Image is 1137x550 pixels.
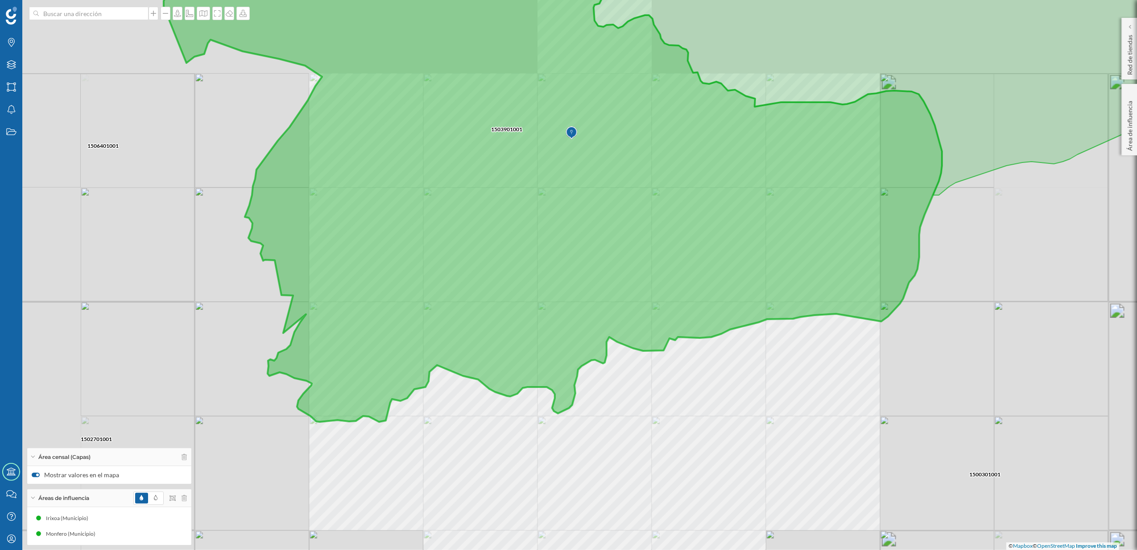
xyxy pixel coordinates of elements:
[46,514,93,523] div: Irixoa (Municipio)
[6,7,17,25] img: Geoblink Logo
[1037,542,1075,549] a: OpenStreetMap
[1006,542,1119,550] div: © ©
[1125,97,1134,151] p: Área de influencia
[566,124,577,142] img: Marker
[46,529,100,538] div: Monfero (Municipio)
[1013,542,1033,549] a: Mapbox
[1125,31,1134,75] p: Red de tiendas
[18,6,50,14] span: Soporte
[32,471,187,479] label: Mostrar valores en el mapa
[38,453,91,461] span: Área censal (Capas)
[1076,542,1117,549] a: Improve this map
[38,494,89,502] span: Áreas de influencia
